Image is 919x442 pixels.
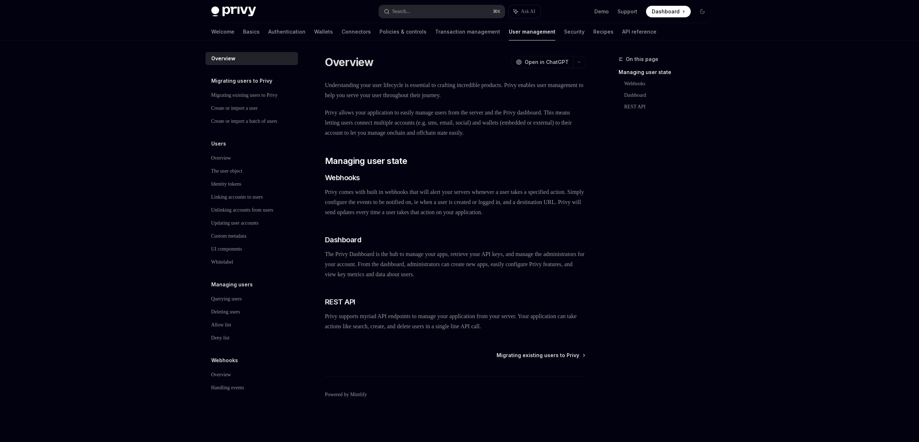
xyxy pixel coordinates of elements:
a: Policies & controls [380,23,426,40]
img: dark logo [211,6,256,17]
h5: Webhooks [211,356,238,365]
span: Ask AI [521,8,535,15]
div: Migrating existing users to Privy [211,91,278,100]
a: Migrating existing users to Privy [497,352,585,359]
span: Dashboard [325,235,361,245]
span: REST API [325,297,355,307]
h5: Migrating users to Privy [211,77,272,85]
a: API reference [622,23,656,40]
div: Allow list [211,321,231,329]
a: Support [617,8,637,15]
div: Create or import a user [211,104,258,113]
a: Create or import a batch of users [205,115,298,128]
a: Deleting users [205,305,298,318]
h1: Overview [325,56,374,69]
div: Deleting users [211,308,240,316]
button: Search...⌘K [379,5,505,18]
div: Custom metadata [211,232,247,240]
a: Overview [205,52,298,65]
a: Handling events [205,381,298,394]
a: Updating user accounts [205,217,298,230]
a: Unlinking accounts from users [205,204,298,217]
a: Security [564,23,585,40]
a: Powered by Mintlify [325,391,367,398]
a: UI components [205,243,298,256]
h5: Users [211,139,226,148]
span: Webhooks [325,173,360,183]
a: Overview [205,152,298,165]
div: Querying users [211,295,242,303]
a: Recipes [593,23,614,40]
span: Privy allows your application to easily manage users from the server and the Privy dashboard. Thi... [325,108,585,138]
a: Basics [243,23,260,40]
div: Deny list [211,334,230,342]
button: Open in ChatGPT [511,56,573,68]
button: Toggle dark mode [697,6,708,17]
h5: Managing users [211,280,253,289]
span: Managing user state [325,155,407,167]
a: Welcome [211,23,234,40]
div: Updating user accounts [211,219,259,227]
span: The Privy Dashboard is the hub to manage your apps, retrieve your API keys, and manage the admini... [325,249,585,279]
span: Open in ChatGPT [525,58,569,66]
a: REST API [624,101,714,113]
span: Privy supports myriad API endpoints to manage your application from your server. Your application... [325,311,585,331]
a: Demo [594,8,609,15]
span: Migrating existing users to Privy [497,352,579,359]
a: Dashboard [624,90,714,101]
div: Linking accounts to users [211,193,263,201]
a: Dashboard [646,6,691,17]
span: Privy comes with built in webhooks that will alert your servers whenever a user takes a specified... [325,187,585,217]
span: ⌘ K [493,9,500,14]
a: Webhooks [624,78,714,90]
div: Identity tokens [211,180,242,188]
a: Custom metadata [205,230,298,243]
div: Overview [211,54,235,63]
a: Migrating existing users to Privy [205,89,298,102]
a: User management [509,23,555,40]
div: Search... [393,7,410,16]
div: Overview [211,154,231,162]
a: Allow list [205,318,298,331]
button: Ask AI [508,5,540,18]
a: Deny list [205,331,298,344]
div: Handling events [211,383,244,392]
div: Overview [211,370,231,379]
a: Create or import a user [205,102,298,115]
div: UI components [211,245,242,253]
a: Whitelabel [205,256,298,269]
span: On this page [626,55,658,64]
a: Transaction management [435,23,500,40]
a: Identity tokens [205,178,298,191]
a: Wallets [314,23,333,40]
a: Connectors [342,23,371,40]
a: Querying users [205,292,298,305]
span: Understanding your user lifecycle is essential to crafting incredible products. Privy enables use... [325,80,585,100]
div: Whitelabel [211,258,233,266]
div: The user object [211,167,242,175]
a: Linking accounts to users [205,191,298,204]
a: Authentication [268,23,305,40]
div: Create or import a batch of users [211,117,278,126]
div: Unlinking accounts from users [211,206,273,214]
a: Overview [205,368,298,381]
a: Managing user state [619,66,714,78]
span: Dashboard [652,8,680,15]
a: The user object [205,165,298,178]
